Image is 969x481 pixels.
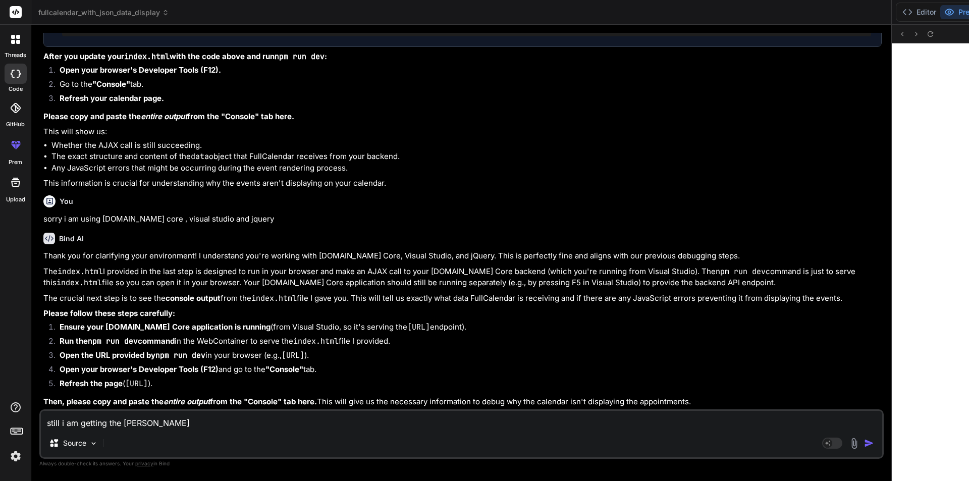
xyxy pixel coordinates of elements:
strong: Please copy and paste the from the "Console" tab here. [43,112,294,121]
li: The exact structure and content of the object that FullCalendar receives from your backend. [51,151,882,163]
code: [URL] [282,350,304,360]
li: Go to the tab. [51,79,882,93]
strong: Open the URL provided by [60,350,205,360]
label: code [9,85,23,93]
img: settings [7,448,24,465]
code: npm run dev [275,51,325,62]
p: sorry i am using [DOMAIN_NAME] core , visual studio and jquery [43,213,882,225]
code: index.html [58,266,103,277]
li: and go to the tab. [51,364,882,378]
strong: "Console" [265,364,303,374]
strong: Ensure your [DOMAIN_NAME] Core application is running [60,322,271,332]
em: entire output [164,397,210,406]
span: fullcalendar_with_json_data_display [38,8,169,18]
p: Thank you for clarifying your environment! I understand you're working with [DOMAIN_NAME] Core, V... [43,250,882,262]
strong: Please follow these steps carefully: [43,308,175,318]
strong: Refresh your calendar page. [60,93,164,103]
p: The I provided in the last step is designed to run in your browser and make an AJAX call to your ... [43,266,882,289]
span: privacy [135,460,153,466]
code: index.html [251,293,297,303]
p: This will show us: [43,126,882,138]
h6: You [60,196,73,206]
p: Always double-check its answers. Your in Bind [39,459,884,468]
code: [URL] [125,379,148,389]
label: threads [5,51,26,60]
code: index.html [57,278,102,288]
code: npm run dev [716,266,766,277]
em: entire output [141,112,187,121]
strong: Open your browser's Developer Tools (F12) [60,364,219,374]
p: The crucial next step is to see the from the file I gave you. This will tell us exactly what data... [43,293,882,304]
code: npm run dev [155,350,205,360]
code: [URL] [407,322,430,332]
textarea: still i am getting the [PERSON_NAME] [41,411,882,429]
li: in your browser (e.g., ). [51,350,882,364]
li: in the WebContainer to serve the file I provided. [51,336,882,350]
code: data [191,151,209,162]
strong: Then, please copy and paste the from the "Console" tab here. [43,397,317,406]
img: attachment [848,438,860,449]
code: index.html [293,336,339,346]
p: Source [63,438,86,448]
strong: Run the command [60,336,175,346]
strong: Refresh the page [60,379,123,388]
label: GitHub [6,120,25,129]
img: icon [864,438,874,448]
strong: After you update your with the code above and run : [43,51,327,61]
button: Editor [898,5,940,19]
p: This information is crucial for understanding why the events aren't displaying on your calendar. [43,178,882,189]
p: This will give us the necessary information to debug why the calendar isn't displaying the appoin... [43,396,882,408]
label: Upload [6,195,25,204]
img: Pick Models [89,439,98,448]
li: Any JavaScript errors that might be occurring during the event rendering process. [51,163,882,174]
code: index.html [124,51,170,62]
li: (from Visual Studio, so it's serving the endpoint). [51,322,882,336]
h6: Bind AI [59,234,84,244]
label: prem [9,158,22,167]
li: Whether the AJAX call is still succeeding. [51,140,882,151]
strong: Open your browser's Developer Tools (F12). [60,65,221,75]
strong: console output [166,293,221,303]
li: ( ). [51,378,882,392]
code: npm run dev [88,336,138,346]
strong: "Console" [92,79,130,89]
